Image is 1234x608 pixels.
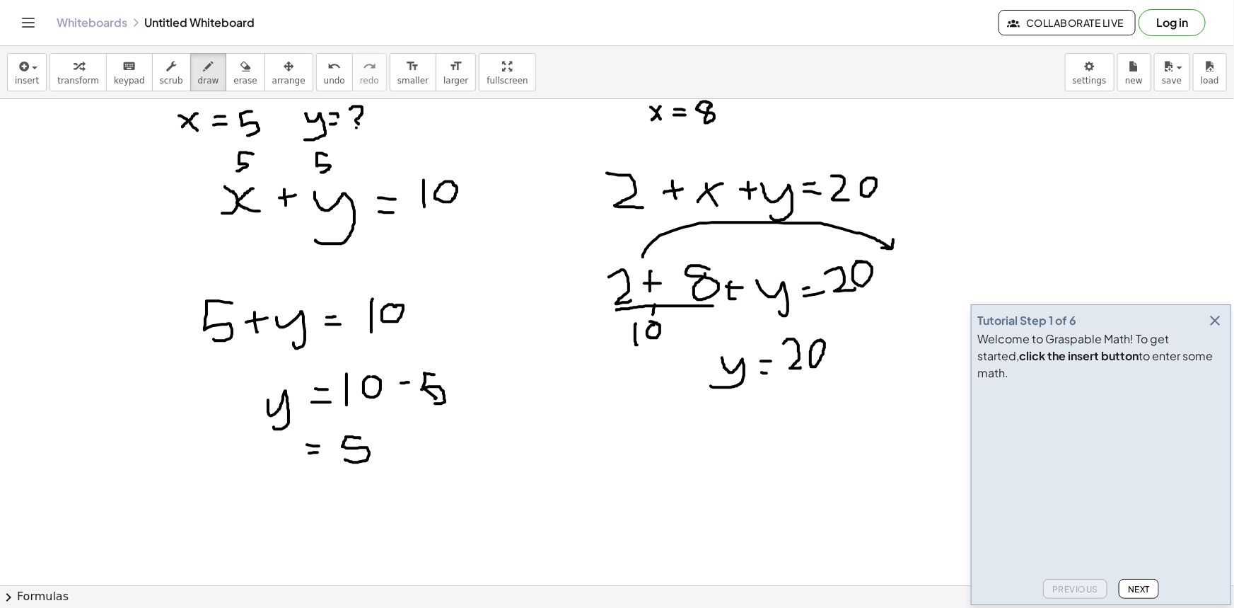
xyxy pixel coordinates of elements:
button: load [1193,53,1227,91]
button: arrange [264,53,313,91]
span: insert [15,76,39,86]
i: format_size [449,58,462,75]
span: larger [443,76,468,86]
span: arrange [272,76,305,86]
span: Collaborate Live [1011,16,1124,29]
b: click the insert button [1019,348,1139,363]
button: scrub [152,53,191,91]
button: Next [1119,579,1159,599]
button: transform [50,53,107,91]
button: Toggle navigation [17,11,40,34]
a: Whiteboards [57,16,127,30]
button: insert [7,53,47,91]
button: Log in [1139,9,1206,36]
button: undoundo [316,53,353,91]
button: new [1117,53,1151,91]
i: redo [363,58,376,75]
span: scrub [160,76,183,86]
span: settings [1073,76,1107,86]
span: redo [360,76,379,86]
span: undo [324,76,345,86]
span: keypad [114,76,145,86]
button: save [1154,53,1190,91]
span: fullscreen [487,76,528,86]
span: new [1125,76,1143,86]
i: undo [327,58,341,75]
div: Tutorial Step 1 of 6 [977,312,1076,329]
button: draw [190,53,227,91]
button: fullscreen [479,53,535,91]
button: keyboardkeypad [106,53,153,91]
i: keyboard [122,58,136,75]
span: erase [233,76,257,86]
i: format_size [406,58,419,75]
span: smaller [397,76,429,86]
span: save [1162,76,1182,86]
span: draw [198,76,219,86]
span: Next [1128,584,1150,595]
span: load [1201,76,1219,86]
div: Welcome to Graspable Math! To get started, to enter some math. [977,331,1225,382]
button: erase [226,53,264,91]
span: transform [57,76,99,86]
button: redoredo [352,53,387,91]
button: format_sizelarger [436,53,476,91]
button: format_sizesmaller [390,53,436,91]
button: Collaborate Live [999,10,1136,35]
button: settings [1065,53,1114,91]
